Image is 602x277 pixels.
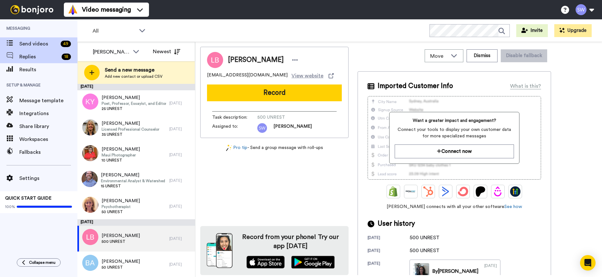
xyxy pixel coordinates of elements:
span: All [93,27,136,35]
span: Message template [19,97,77,104]
img: magic-wand.svg [226,144,232,151]
div: [DATE] [368,248,410,254]
button: Disable fallback [501,49,547,62]
span: 10 UNREST [102,158,140,163]
span: 15 UNREST [101,183,166,189]
span: [PERSON_NAME] [102,232,140,239]
h4: Record from your phone! Try our app [DATE] [239,232,342,251]
button: Dismiss [467,49,498,62]
img: 39883012-281f-418d-b6ef-a7fc984c5051.jpg [82,171,98,187]
div: 18 [62,54,71,60]
span: Results [19,66,77,74]
span: [PERSON_NAME] [102,94,166,101]
span: Fallbacks [19,148,77,156]
img: playstore [291,256,335,269]
div: [DATE] [77,219,195,226]
span: Integrations [19,110,77,117]
img: Patreon [475,186,486,197]
span: Imported Customer Info [378,81,453,91]
span: [PERSON_NAME] [273,123,312,133]
button: Invite [516,24,548,37]
span: Psychotherapist [102,204,140,209]
span: QUICK START GUIDE [5,196,52,201]
img: appstore [246,256,285,269]
button: Record [207,84,342,101]
span: [PERSON_NAME] [102,258,140,265]
img: vm-color.svg [68,5,78,15]
div: [DATE] [169,178,192,183]
a: View website [291,72,334,80]
img: Ontraport [406,186,416,197]
button: Newest [148,45,185,58]
img: 62b58c32-b2d8-40a0-bd0b-d837fce6bcfa.jpg [82,145,98,161]
span: Connect your tools to display your own customer data for more specialized messages [395,126,514,139]
img: Hubspot [423,186,433,197]
span: 50 UNREST [102,265,140,270]
span: 35 UNREST [102,132,159,137]
span: 500 UNREST [102,239,140,244]
span: 100% [5,204,15,209]
div: [DATE] [169,152,192,157]
span: User history [378,219,415,229]
span: Replies [19,53,59,61]
img: bj-logo-header-white.svg [8,5,56,14]
button: Upgrade [554,24,592,37]
div: [DATE] [169,262,192,267]
span: Task description : [212,114,257,121]
img: sw.png [257,123,267,133]
span: 25 UNREST [102,106,166,111]
span: 50 UNREST [102,209,140,214]
span: Send videos [19,40,58,48]
span: [PERSON_NAME] connects with all your other software [368,203,541,210]
img: ActiveCampaign [440,186,451,197]
span: Licensed Professional Counselor [102,127,159,132]
div: [PERSON_NAME] [93,48,130,56]
span: View website [291,72,323,80]
img: fca1b23c-1aae-43f8-928a-bb3ef39bc00a.jpg [82,197,98,213]
span: Assigned to: [212,123,257,133]
img: lb.png [82,229,98,245]
div: Open Intercom Messenger [580,255,596,271]
span: Maui Photographer [102,153,140,158]
a: See how [504,204,522,209]
span: [PERSON_NAME] [102,120,159,127]
div: - Send a group message with roll-ups [200,144,349,151]
span: [PERSON_NAME] [102,146,140,153]
img: Image of Linda Burrows [207,52,223,68]
div: 500 UNREST [410,234,442,242]
img: GoHighLevel [510,186,520,197]
span: [PERSON_NAME] [228,55,284,65]
span: Environmental Analyst & Watershed Program Coordinator [101,178,166,183]
div: [DATE] [169,236,192,241]
span: Want a greater impact and engagement? [395,117,514,124]
div: 49 [61,41,71,47]
img: Drip [493,186,503,197]
div: By [PERSON_NAME] [432,267,479,275]
span: Add new contact or upload CSV [105,74,163,79]
span: Move [430,52,448,60]
span: Poet, Professor, Essayist, and Editor [102,101,166,106]
div: 500 UNREST [410,247,442,254]
a: Pro tip [226,144,247,151]
div: [DATE] [368,235,410,242]
span: [EMAIL_ADDRESS][DOMAIN_NAME] [207,72,288,80]
div: What is this? [510,82,541,90]
div: [DATE] [169,204,192,209]
button: Connect now [395,144,514,158]
img: bf251a42-059e-4c59-936b-4d06bfbd1b14.jpg [82,119,98,135]
span: Video messaging [82,5,131,14]
img: download [207,233,232,268]
div: [DATE] [77,84,195,90]
button: Collapse menu [17,258,61,267]
img: Shopify [388,186,399,197]
span: Send a new message [105,66,163,74]
div: [DATE] [169,101,192,106]
span: [PERSON_NAME] [101,172,166,178]
span: 500 UNREST [257,114,319,121]
span: [PERSON_NAME] [102,198,140,204]
span: Settings [19,174,77,182]
img: ky.png [82,94,98,110]
img: ba.png [82,255,98,271]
